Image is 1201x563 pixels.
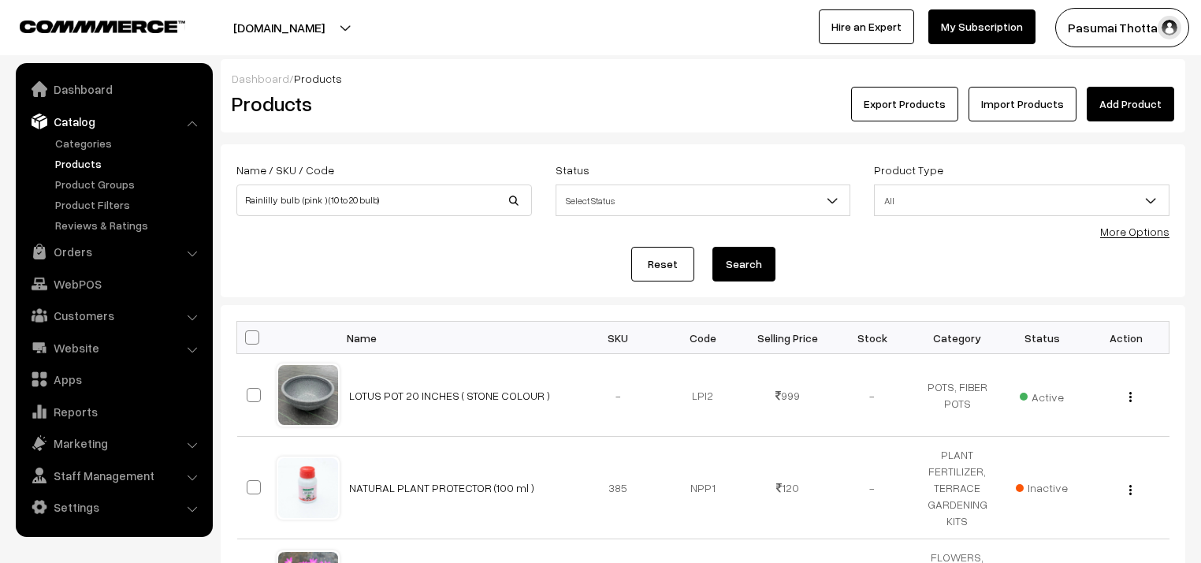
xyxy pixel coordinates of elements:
[969,87,1076,121] a: Import Products
[20,270,207,298] a: WebPOS
[20,334,207,362] a: Website
[232,91,530,116] h2: Products
[20,429,207,457] a: Marketing
[1129,485,1132,495] img: Menu
[232,70,1174,87] div: /
[1100,225,1169,238] a: More Options
[349,389,550,402] a: LOTUS POT 20 INCHES ( STONE COLOUR )
[20,301,207,330] a: Customers
[830,322,915,354] th: Stock
[20,237,207,266] a: Orders
[20,365,207,393] a: Apps
[349,481,534,494] a: NATURAL PLANT PROTECTOR (100 ml )
[232,72,289,85] a: Dashboard
[915,437,1000,539] td: PLANT FERTILIZER, TERRACE GARDENING KITS
[915,354,1000,437] td: POTS, FIBER POTS
[851,87,958,121] button: Export Products
[20,16,158,35] a: COMMMERCE
[712,247,775,281] button: Search
[20,107,207,136] a: Catalog
[340,322,576,354] th: Name
[51,135,207,151] a: Categories
[556,162,589,178] label: Status
[874,162,943,178] label: Product Type
[236,162,334,178] label: Name / SKU / Code
[746,354,831,437] td: 999
[830,354,915,437] td: -
[660,354,746,437] td: LPI2
[830,437,915,539] td: -
[20,493,207,521] a: Settings
[874,185,1169,216] span: All
[819,9,914,44] a: Hire an Expert
[576,354,661,437] td: -
[51,196,207,213] a: Product Filters
[928,9,1036,44] a: My Subscription
[746,322,831,354] th: Selling Price
[236,185,532,216] input: Name / SKU / Code
[1087,87,1174,121] a: Add Product
[20,461,207,490] a: Staff Management
[20,21,185,32] img: COMMMERCE
[20,75,207,103] a: Dashboard
[631,247,694,281] a: Reset
[660,437,746,539] td: NPP1
[1084,322,1169,354] th: Action
[660,322,746,354] th: Code
[999,322,1084,354] th: Status
[875,187,1169,214] span: All
[178,8,380,47] button: [DOMAIN_NAME]
[576,437,661,539] td: 385
[51,217,207,233] a: Reviews & Ratings
[556,187,850,214] span: Select Status
[556,185,851,216] span: Select Status
[1055,8,1189,47] button: Pasumai Thotta…
[294,72,342,85] span: Products
[1020,385,1064,405] span: Active
[51,155,207,172] a: Products
[20,397,207,426] a: Reports
[1016,479,1068,496] span: Inactive
[51,176,207,192] a: Product Groups
[1158,16,1181,39] img: user
[746,437,831,539] td: 120
[1129,392,1132,402] img: Menu
[915,322,1000,354] th: Category
[576,322,661,354] th: SKU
